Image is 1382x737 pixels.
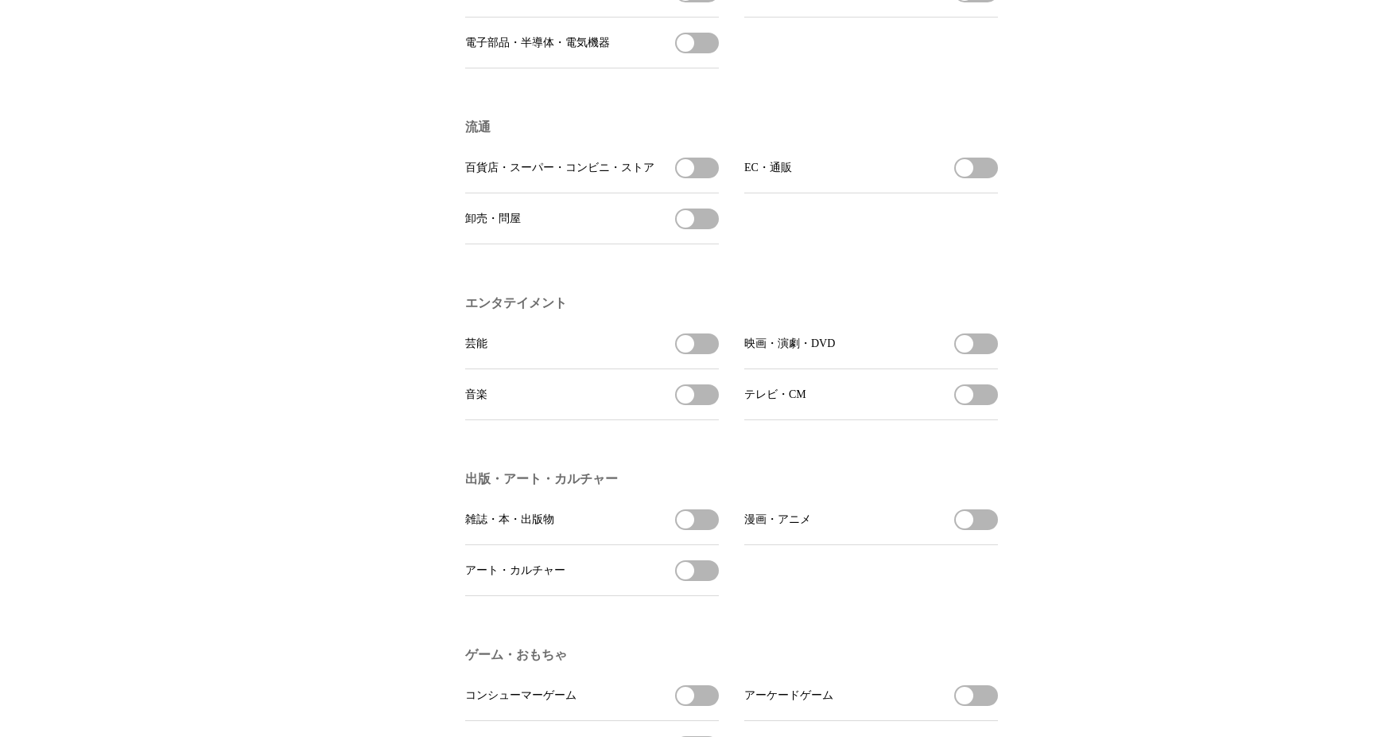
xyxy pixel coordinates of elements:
[465,471,998,488] h3: 出版・アート・カルチャー
[465,36,610,50] span: 電子部品・半導体・電気機器
[465,295,998,312] h3: エンタテイメント
[465,212,521,226] span: 卸売・問屋
[465,119,998,136] h3: 流通
[744,161,792,175] span: EC・通販
[744,388,806,402] span: テレビ・CM
[465,337,487,351] span: 芸能
[744,513,811,527] span: 漫画・アニメ
[465,647,998,664] h3: ゲーム・おもちゃ
[744,337,835,351] span: 映画・演劇・DVD
[465,513,554,527] span: 雑誌・本・出版物
[465,688,576,703] span: コンシューマーゲーム
[465,563,565,578] span: アート・カルチャー
[744,688,833,703] span: アーケードゲーム
[465,388,487,402] span: 音楽
[465,161,654,175] span: 百貨店・スーパー・コンビニ・ストア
